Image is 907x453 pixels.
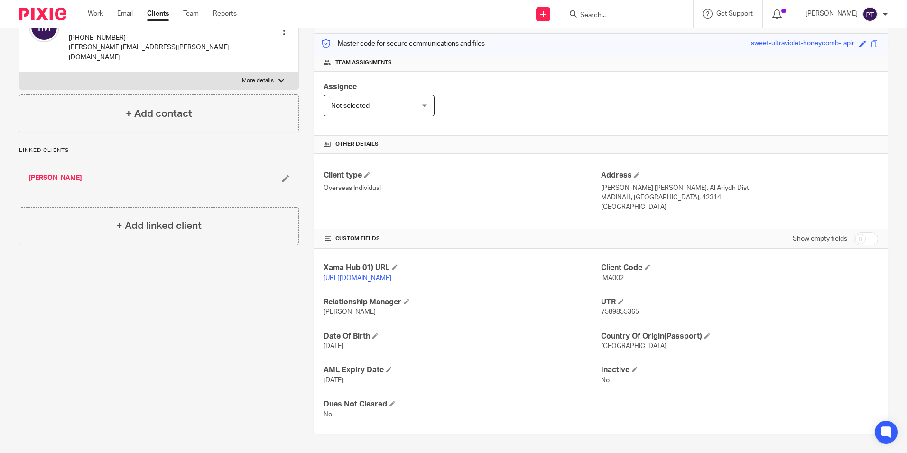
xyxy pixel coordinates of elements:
span: [PERSON_NAME] [324,309,376,315]
h4: Client type [324,170,601,180]
p: [PERSON_NAME][EMAIL_ADDRESS][PERSON_NAME][DOMAIN_NAME] [69,43,262,62]
h4: Relationship Manager [324,297,601,307]
p: More details [242,77,274,85]
p: [GEOGRAPHIC_DATA] [601,202,878,212]
img: svg%3E [862,7,878,22]
h4: UTR [601,297,878,307]
input: Search [579,11,665,20]
span: Other details [335,141,379,148]
span: No [324,411,332,418]
p: [PERSON_NAME] [PERSON_NAME], Al Ariydh Dist. [601,183,878,193]
h4: Dues Not Cleared [324,399,601,409]
span: Assignee [324,83,357,91]
label: Show empty fields [793,234,847,244]
a: Reports [213,9,237,19]
a: Clients [147,9,169,19]
span: 7589855365 [601,309,639,315]
img: Pixie [19,8,66,20]
span: [DATE] [324,377,343,384]
a: Team [183,9,199,19]
span: IMA002 [601,275,624,282]
div: sweet-ultraviolet-honeycomb-tapir [751,38,854,49]
p: [PHONE_NUMBER] [69,33,262,43]
p: Master code for secure communications and files [321,39,485,48]
h4: Country Of Origin(Passport) [601,331,878,341]
h4: Date Of Birth [324,331,601,341]
span: Team assignments [335,59,392,66]
h4: Client Code [601,263,878,273]
p: Linked clients [19,147,299,154]
h4: AML Expiry Date [324,365,601,375]
span: [DATE] [324,343,343,349]
span: No [601,377,610,384]
h4: + Add contact [126,106,192,121]
h4: Inactive [601,365,878,375]
span: [GEOGRAPHIC_DATA] [601,343,666,349]
h4: Address [601,170,878,180]
h4: CUSTOM FIELDS [324,235,601,243]
span: Not selected [331,103,370,109]
p: Overseas Individual [324,183,601,193]
a: Email [117,9,133,19]
h4: + Add linked client [116,218,202,233]
a: [PERSON_NAME] [28,173,82,183]
a: Work [88,9,103,19]
p: [PERSON_NAME] [805,9,858,19]
span: Get Support [716,10,753,17]
p: MADINAH, [GEOGRAPHIC_DATA], 42314 [601,193,878,202]
h4: Xama Hub 01) URL [324,263,601,273]
a: [URL][DOMAIN_NAME] [324,275,391,282]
